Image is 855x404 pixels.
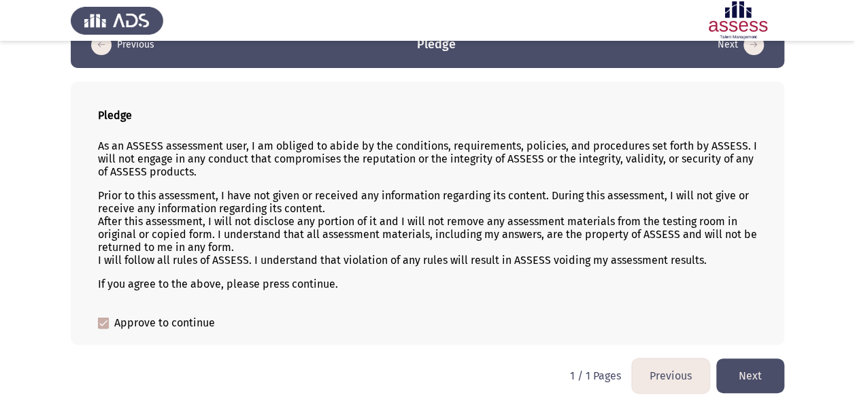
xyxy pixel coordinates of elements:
p: 1 / 1 Pages [570,369,621,382]
button: load next page [714,34,768,56]
b: Pledge [98,109,132,122]
p: If you agree to the above, please press continue. [98,277,757,290]
img: Assess Talent Management logo [71,1,163,39]
span: Approve to continue [114,315,215,331]
p: As an ASSESS assessment user, I am obliged to abide by the conditions, requirements, policies, an... [98,139,757,178]
h3: Pledge [417,36,456,53]
img: Assessment logo of ASSESS English Language Assessment (3 Module) (Ba - IB) [692,1,784,39]
button: load previous page [87,34,158,56]
button: load previous page [632,358,709,393]
button: load next page [716,358,784,393]
p: Prior to this assessment, I have not given or received any information regarding its content. Dur... [98,189,757,267]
